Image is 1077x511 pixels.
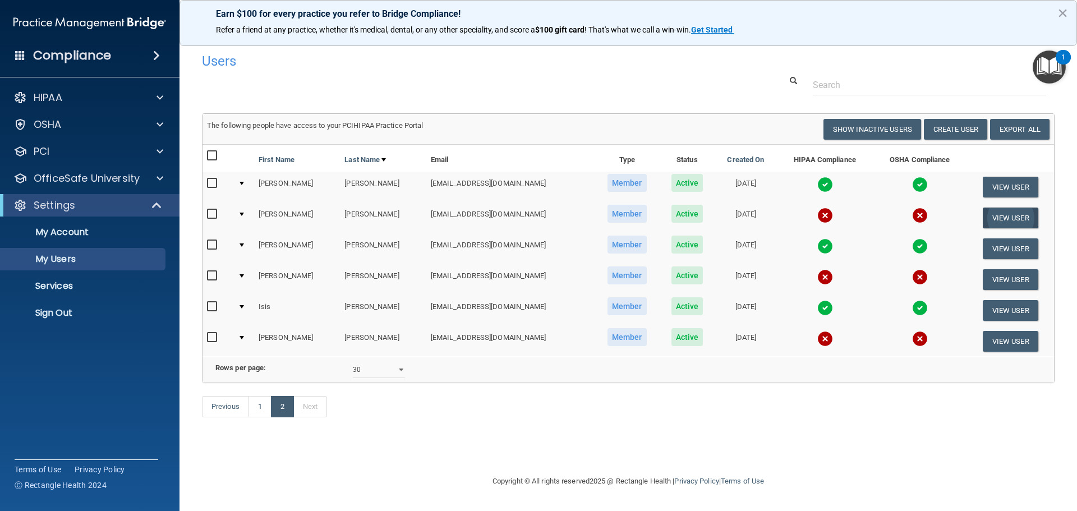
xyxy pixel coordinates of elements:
[817,331,833,347] img: cross.ca9f0e7f.svg
[817,269,833,285] img: cross.ca9f0e7f.svg
[34,118,62,131] p: OSHA
[254,202,340,233] td: [PERSON_NAME]
[691,25,734,34] a: Get Started
[426,326,595,356] td: [EMAIL_ADDRESS][DOMAIN_NAME]
[13,118,163,131] a: OSHA
[817,238,833,254] img: tick.e7d51cea.svg
[595,145,660,172] th: Type
[13,12,166,34] img: PMB logo
[13,91,163,104] a: HIPAA
[873,145,966,172] th: OSHA Compliance
[202,396,249,417] a: Previous
[535,25,584,34] strong: $100 gift card
[983,177,1038,197] button: View User
[817,177,833,192] img: tick.e7d51cea.svg
[248,396,271,417] a: 1
[715,233,777,264] td: [DATE]
[254,233,340,264] td: [PERSON_NAME]
[426,202,595,233] td: [EMAIL_ADDRESS][DOMAIN_NAME]
[607,205,647,223] span: Member
[340,264,426,295] td: [PERSON_NAME]
[340,326,426,356] td: [PERSON_NAME]
[912,331,928,347] img: cross.ca9f0e7f.svg
[912,177,928,192] img: tick.e7d51cea.svg
[207,121,424,130] span: The following people have access to your PCIHIPAA Practice Portal
[254,264,340,295] td: [PERSON_NAME]
[7,307,160,319] p: Sign Out
[912,300,928,316] img: tick.e7d51cea.svg
[75,464,125,475] a: Privacy Policy
[215,363,266,372] b: Rows per page:
[34,91,62,104] p: HIPAA
[660,145,715,172] th: Status
[691,25,733,34] strong: Get Started
[674,477,719,485] a: Privacy Policy
[715,172,777,202] td: [DATE]
[607,236,647,254] span: Member
[15,464,61,475] a: Terms of Use
[426,145,595,172] th: Email
[823,119,921,140] button: Show Inactive Users
[34,145,49,158] p: PCI
[7,280,160,292] p: Services
[13,145,163,158] a: PCI
[424,463,833,499] div: Copyright © All rights reserved 2025 @ Rectangle Health | |
[1061,57,1065,72] div: 1
[715,202,777,233] td: [DATE]
[727,153,764,167] a: Created On
[924,119,987,140] button: Create User
[990,119,1050,140] a: Export All
[817,300,833,316] img: tick.e7d51cea.svg
[671,236,703,254] span: Active
[715,326,777,356] td: [DATE]
[671,205,703,223] span: Active
[202,54,692,68] h4: Users
[983,269,1038,290] button: View User
[426,233,595,264] td: [EMAIL_ADDRESS][DOMAIN_NAME]
[15,480,107,491] span: Ⓒ Rectangle Health 2024
[983,331,1038,352] button: View User
[607,297,647,315] span: Member
[715,295,777,326] td: [DATE]
[340,172,426,202] td: [PERSON_NAME]
[254,326,340,356] td: [PERSON_NAME]
[344,153,386,167] a: Last Name
[912,238,928,254] img: tick.e7d51cea.svg
[983,208,1038,228] button: View User
[1033,50,1066,84] button: Open Resource Center, 1 new notification
[426,172,595,202] td: [EMAIL_ADDRESS][DOMAIN_NAME]
[912,208,928,223] img: cross.ca9f0e7f.svg
[340,202,426,233] td: [PERSON_NAME]
[13,172,163,185] a: OfficeSafe University
[671,174,703,192] span: Active
[777,145,873,172] th: HIPAA Compliance
[7,227,160,238] p: My Account
[254,295,340,326] td: Isis
[671,297,703,315] span: Active
[607,328,647,346] span: Member
[216,25,535,34] span: Refer a friend at any practice, whether it's medical, dental, or any other speciality, and score a
[34,172,140,185] p: OfficeSafe University
[13,199,163,212] a: Settings
[293,396,327,417] a: Next
[34,199,75,212] p: Settings
[1057,4,1068,22] button: Close
[271,396,294,417] a: 2
[216,8,1041,19] p: Earn $100 for every practice you refer to Bridge Compliance!
[254,172,340,202] td: [PERSON_NAME]
[817,208,833,223] img: cross.ca9f0e7f.svg
[912,269,928,285] img: cross.ca9f0e7f.svg
[426,295,595,326] td: [EMAIL_ADDRESS][DOMAIN_NAME]
[983,300,1038,321] button: View User
[983,238,1038,259] button: View User
[813,75,1046,95] input: Search
[584,25,691,34] span: ! That's what we call a win-win.
[715,264,777,295] td: [DATE]
[671,266,703,284] span: Active
[33,48,111,63] h4: Compliance
[259,153,294,167] a: First Name
[671,328,703,346] span: Active
[7,254,160,265] p: My Users
[426,264,595,295] td: [EMAIL_ADDRESS][DOMAIN_NAME]
[721,477,764,485] a: Terms of Use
